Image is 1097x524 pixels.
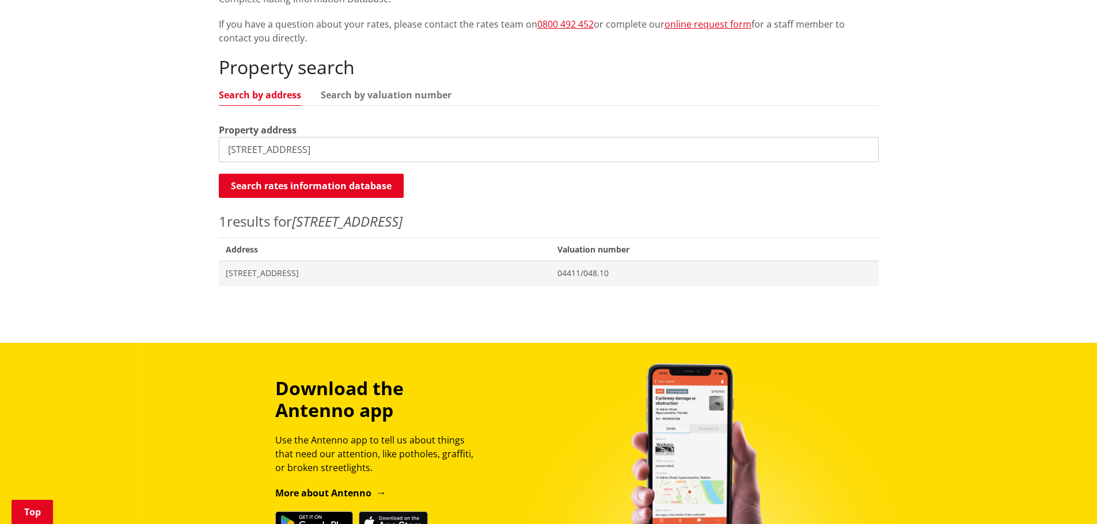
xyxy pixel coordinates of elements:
[557,267,871,279] span: 04411/048.10
[665,18,751,30] a: online request form
[275,487,386,499] a: More about Antenno
[226,267,544,279] span: [STREET_ADDRESS]
[219,90,301,100] a: Search by address
[321,90,451,100] a: Search by valuation number
[219,212,227,231] span: 1
[275,433,484,475] p: Use the Antenno app to tell us about things that need our attention, like potholes, graffiti, or ...
[12,500,53,524] a: Top
[219,261,879,285] a: [STREET_ADDRESS] 04411/048.10
[219,174,404,198] button: Search rates information database
[219,238,551,261] span: Address
[537,18,594,30] a: 0800 492 452
[292,212,403,231] em: [STREET_ADDRESS]
[219,137,879,162] input: e.g. Duke Street NGARUAWAHIA
[275,377,484,422] h3: Download the Antenno app
[219,17,879,45] p: If you have a question about your rates, please contact the rates team on or complete our for a s...
[219,56,879,78] h2: Property search
[219,123,297,137] label: Property address
[551,238,878,261] span: Valuation number
[1044,476,1085,517] iframe: Messenger Launcher
[219,211,879,232] p: results for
